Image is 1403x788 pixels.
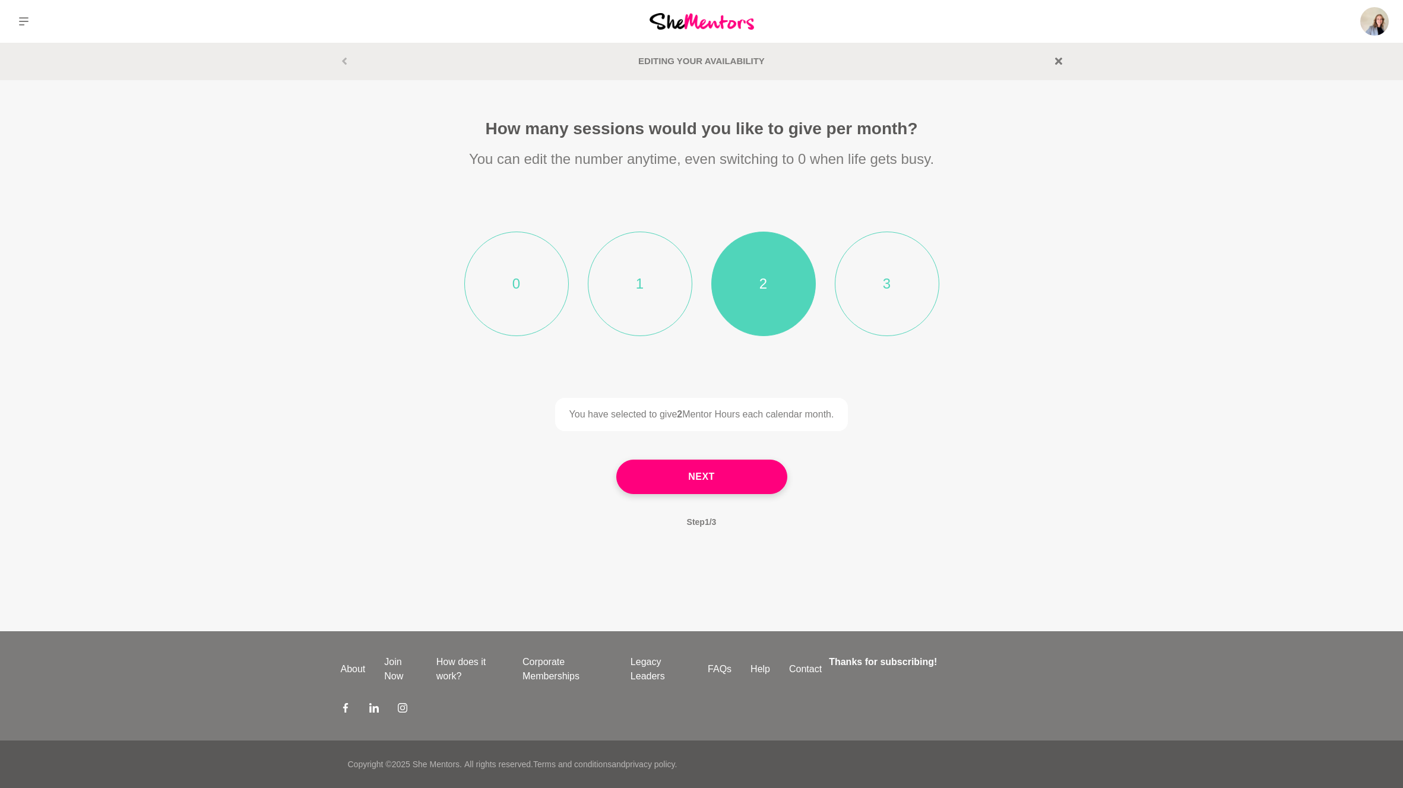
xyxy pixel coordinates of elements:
h1: How many sessions would you like to give per month? [417,118,987,139]
a: privacy policy [626,759,675,769]
div: Editing your Availability [638,55,765,68]
a: Terms and conditions [533,759,612,769]
a: Legacy Leaders [621,655,698,683]
a: Help [741,662,780,676]
button: Next [616,460,787,494]
p: All rights reserved. and . [464,758,677,771]
a: Corporate Memberships [513,655,621,683]
a: About [331,662,375,676]
p: You have selected to give Mentor Hours each calendar month. [555,398,848,431]
img: Sarah Howell [1360,7,1389,36]
a: Contact [780,662,831,676]
h4: Thanks for subscribing! [829,655,1055,669]
a: How does it work? [427,655,513,683]
b: 2 [677,409,682,419]
a: LinkedIn [369,702,379,717]
p: You can edit the number anytime, even switching to 0 when life gets busy. [417,148,987,170]
a: Instagram [398,702,407,717]
span: Step 1 / 3 [673,504,731,540]
a: Facebook [341,702,350,717]
a: Join Now [375,655,426,683]
img: She Mentors Logo [650,13,754,29]
p: Copyright © 2025 She Mentors . [348,758,462,771]
a: FAQs [698,662,741,676]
